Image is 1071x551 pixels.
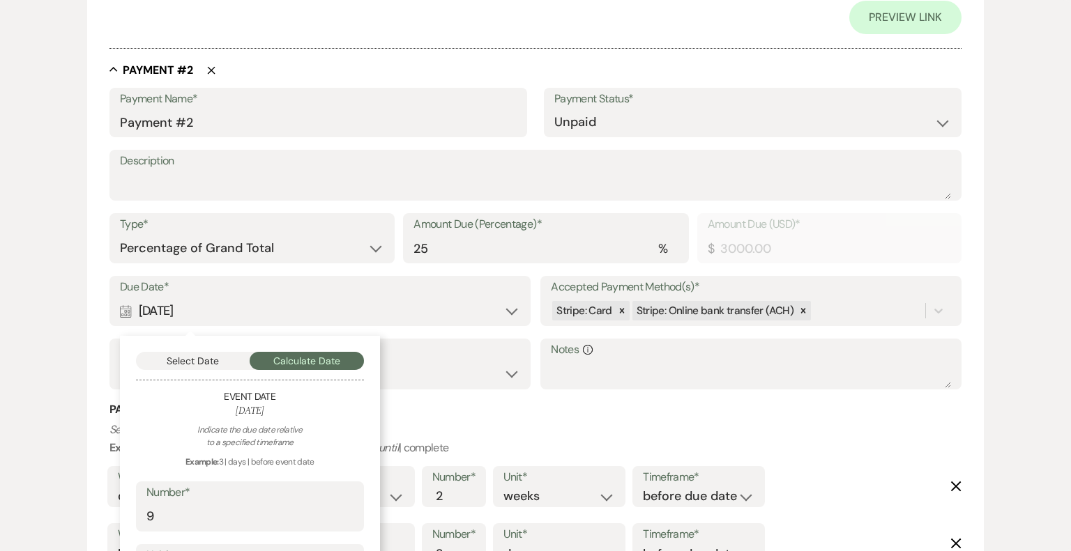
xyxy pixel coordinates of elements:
label: Description [120,151,951,171]
b: Example [109,440,153,455]
label: Number* [432,467,476,488]
i: until [379,440,399,455]
button: Select Date [136,352,250,370]
label: Type* [120,215,384,235]
label: Who would you like to remind?* [118,525,265,545]
h6: [DATE] [136,404,364,418]
span: Stripe: Card [556,304,612,318]
span: Stripe: Online bank transfer (ACH) [637,304,793,318]
button: Calculate Date [250,352,364,370]
div: Indicate the due date relative to a specified timeframe [136,424,364,449]
label: Payment Name* [120,89,517,109]
h5: Event Date [136,390,364,404]
div: [DATE] [120,297,520,325]
p: : weekly | | 2 | months | before event date | | complete [109,421,962,456]
label: Notes [551,340,951,360]
i: Set reminders for this task. [109,422,234,437]
label: Unit* [503,467,615,488]
label: Amount Due (Percentage)* [413,215,678,235]
label: Unit* [503,525,615,545]
strong: Example: [185,456,219,467]
a: Preview Link [849,1,962,34]
div: $ [708,240,714,258]
label: Who would you like to remind?* [118,467,265,488]
label: Timeframe* [643,467,754,488]
label: Timeframe* [643,525,754,545]
button: Payment #2 [109,63,193,77]
label: Payment Status* [554,89,951,109]
label: Due Date* [120,277,520,297]
label: Accepted Payment Method(s)* [551,277,951,297]
label: Number* [432,525,476,545]
h5: Payment # 2 [123,63,193,78]
label: Number* [146,483,354,503]
div: % [658,240,667,258]
h3: Payment Reminder [109,402,962,417]
div: 3 | days | before event date [136,456,364,468]
label: Amount Due (USD)* [708,215,951,235]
